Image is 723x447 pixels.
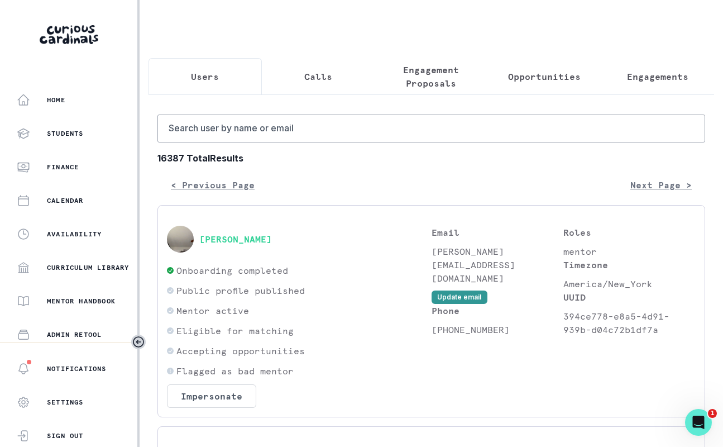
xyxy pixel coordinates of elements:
[157,151,705,165] b: 16387 Total Results
[176,284,305,297] p: Public profile published
[627,70,688,83] p: Engagements
[432,323,564,336] p: [PHONE_NUMBER]
[176,344,305,358] p: Accepting opportunities
[432,245,564,285] p: [PERSON_NAME][EMAIL_ADDRESS][DOMAIN_NAME]
[47,230,102,239] p: Availability
[176,324,294,337] p: Eligible for matching
[685,409,712,436] iframe: Intercom live chat
[47,163,79,172] p: Finance
[563,277,696,291] p: America/New_York
[508,70,581,83] p: Opportunities
[131,335,146,349] button: Toggle sidebar
[176,304,249,317] p: Mentor active
[432,291,487,304] button: Update email
[47,96,65,104] p: Home
[617,174,705,196] button: Next Page >
[708,409,717,418] span: 1
[167,384,256,408] button: Impersonate
[47,129,84,138] p: Students
[47,431,84,440] p: Sign Out
[563,291,696,304] p: UUID
[176,264,288,277] p: Onboarding completed
[304,70,332,83] p: Calls
[432,304,564,317] p: Phone
[176,364,294,378] p: Flagged as bad mentor
[199,234,272,245] button: [PERSON_NAME]
[47,398,84,407] p: Settings
[157,174,268,196] button: < Previous Page
[563,310,696,336] p: 394ce778-e8a5-4d91-939b-d04c72b1df7a
[47,263,130,272] p: Curriculum Library
[563,245,696,258] p: mentor
[47,364,107,373] p: Notifications
[563,258,696,272] p: Timezone
[191,70,219,83] p: Users
[384,63,478,90] p: Engagement Proposals
[47,297,116,306] p: Mentor Handbook
[47,330,102,339] p: Admin Retool
[40,25,98,44] img: Curious Cardinals Logo
[563,226,696,239] p: Roles
[47,196,84,205] p: Calendar
[432,226,564,239] p: Email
